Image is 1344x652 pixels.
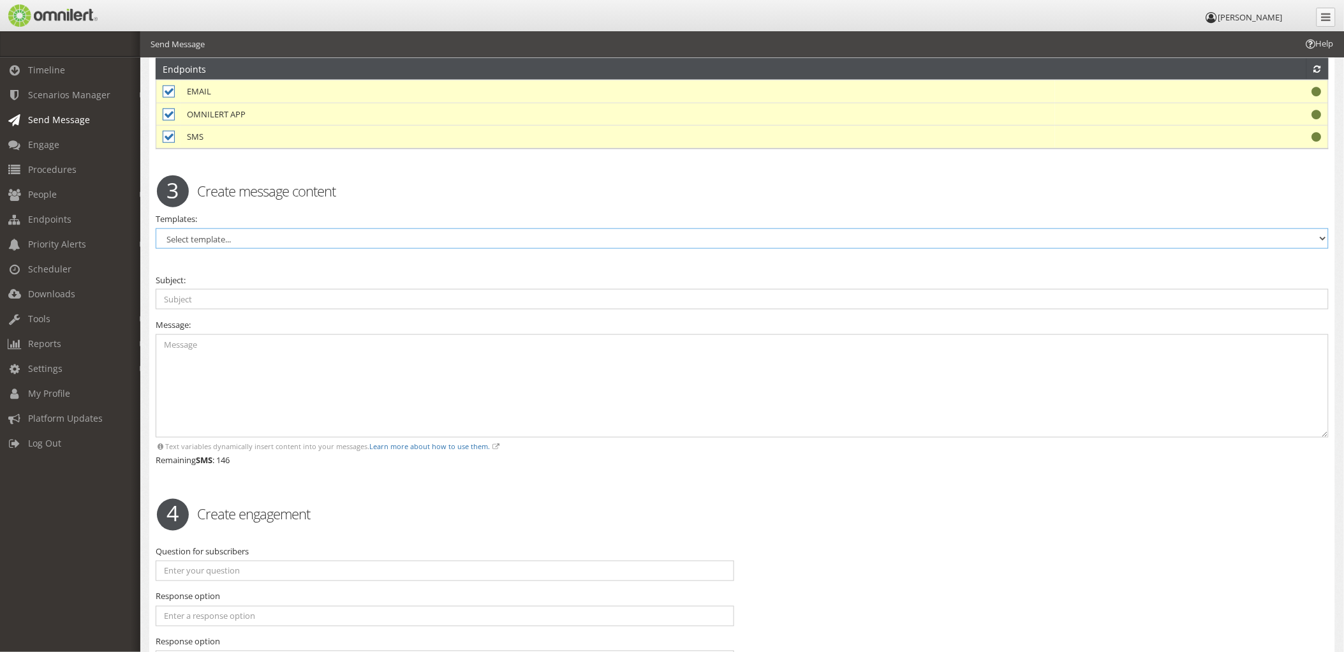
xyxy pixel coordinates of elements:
[28,362,63,374] span: Settings
[156,454,214,466] span: Remaining :
[156,274,186,286] label: Subject:
[156,441,1329,451] div: Text variables dynamically insert content into your messages.
[1312,87,1322,96] i: Working properly.
[1304,38,1334,50] span: Help
[28,138,59,151] span: Engage
[1317,8,1336,27] a: Collapse Menu
[196,454,212,466] strong: SMS
[147,505,1337,524] h2: Create engagement
[156,606,734,626] input: Enter a response option
[181,80,1055,103] td: EMAIL
[28,64,65,76] span: Timeline
[181,103,1055,126] td: OMNILERT APP
[157,499,189,531] span: 4
[1312,110,1322,119] i: Working properly.
[28,263,71,275] span: Scheduler
[151,38,205,50] li: Send Message
[181,126,1055,148] td: SMS
[156,561,734,581] input: Enter your question
[156,591,220,603] label: Response option
[147,181,1337,200] h2: Create message content
[28,412,103,424] span: Platform Updates
[156,319,191,331] label: Message:
[369,441,490,451] a: Learn more about how to use them.
[28,337,61,350] span: Reports
[157,175,189,207] span: 3
[216,454,230,466] span: 146
[28,114,90,126] span: Send Message
[28,437,61,449] span: Log Out
[156,289,1329,309] input: Subject
[28,188,57,200] span: People
[156,213,197,225] label: Templates:
[28,238,86,250] span: Priority Alerts
[28,288,75,300] span: Downloads
[28,89,110,101] span: Scenarios Manager
[156,546,249,558] label: Question for subscribers
[1218,11,1283,23] span: [PERSON_NAME]
[163,59,206,79] h2: Endpoints
[28,313,50,325] span: Tools
[6,4,98,27] img: Omnilert
[1312,133,1322,141] i: Working properly.
[29,9,55,20] span: Help
[28,387,70,399] span: My Profile
[156,636,220,648] label: Response option
[28,213,71,225] span: Endpoints
[28,163,77,175] span: Procedures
